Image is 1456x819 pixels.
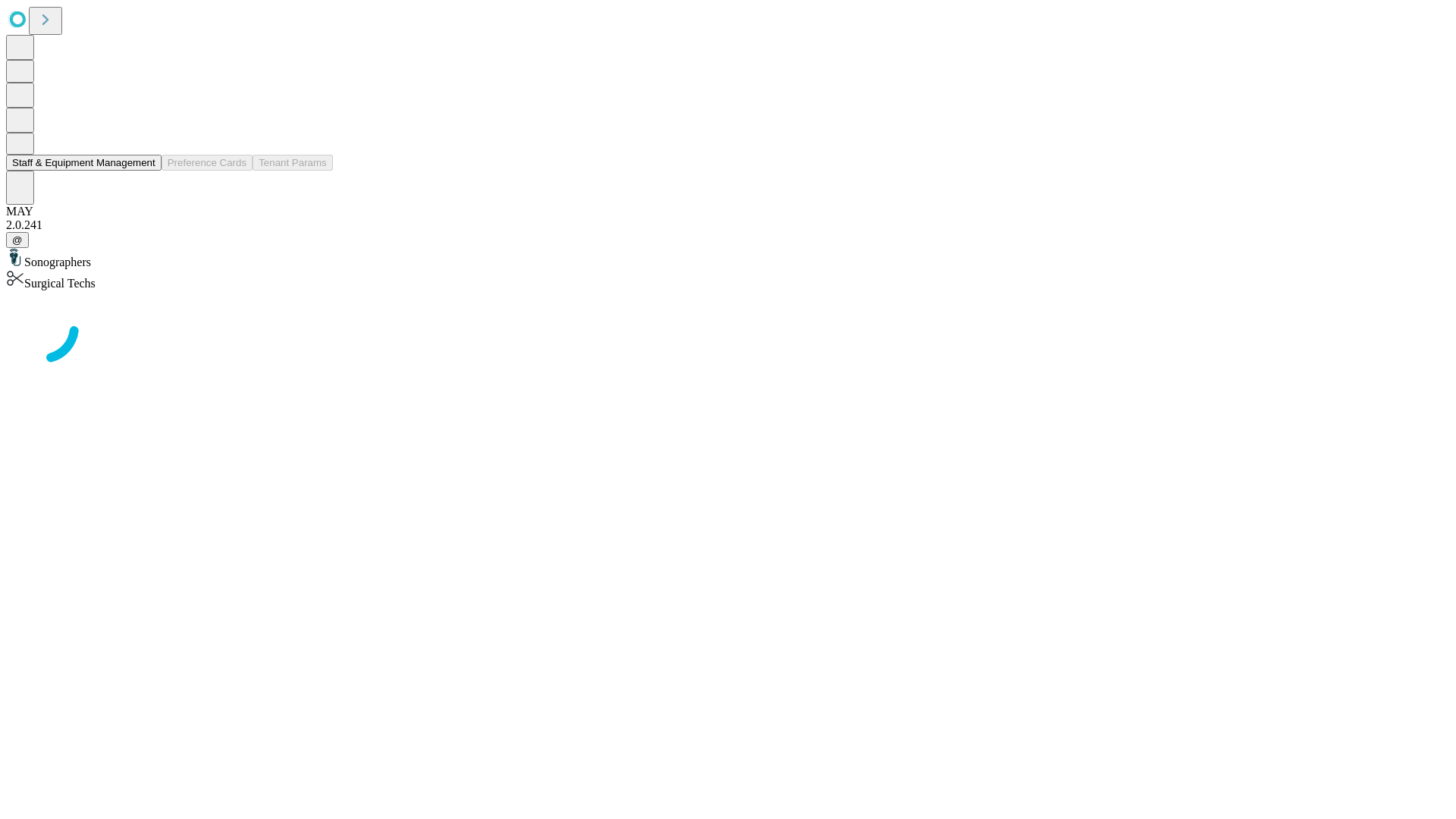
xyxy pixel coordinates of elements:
[253,155,333,171] button: Tenant Params
[6,232,29,248] button: @
[162,155,253,171] button: Preference Cards
[6,218,1450,232] div: 2.0.241
[6,155,162,171] button: Staff & Equipment Management
[6,269,1450,290] div: Surgical Techs
[12,234,23,246] span: @
[6,248,1450,269] div: Sonographers
[6,205,1450,218] div: MAY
